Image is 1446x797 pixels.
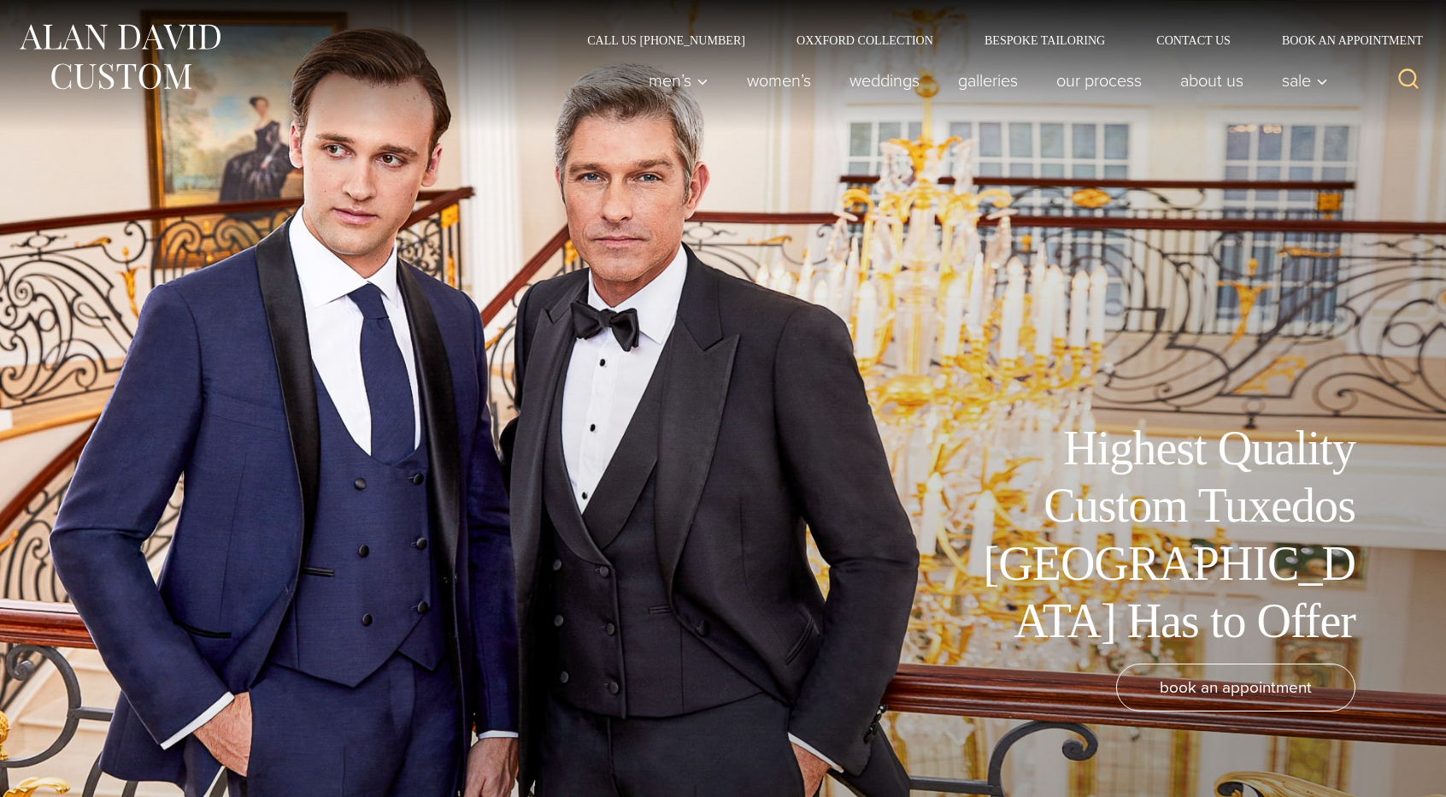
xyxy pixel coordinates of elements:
a: Women’s [728,63,831,97]
span: Men’s [649,72,708,89]
nav: Primary Navigation [630,63,1337,97]
a: Oxxford Collection [771,34,959,46]
span: Sale [1282,72,1328,89]
button: View Search Form [1388,60,1429,101]
span: book an appointment [1160,675,1312,700]
nav: Secondary Navigation [561,34,1429,46]
a: weddings [831,63,939,97]
a: book an appointment [1116,664,1355,711]
a: Bespoke Tailoring [959,34,1131,46]
h1: Highest Quality Custom Tuxedos [GEOGRAPHIC_DATA] Has to Offer [971,420,1355,650]
a: Call Us [PHONE_NUMBER] [561,34,771,46]
img: Alan David Custom [17,19,222,95]
a: Contact Us [1131,34,1256,46]
a: About Us [1161,63,1263,97]
a: Our Process [1037,63,1161,97]
a: Book an Appointment [1256,34,1429,46]
a: Galleries [939,63,1037,97]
